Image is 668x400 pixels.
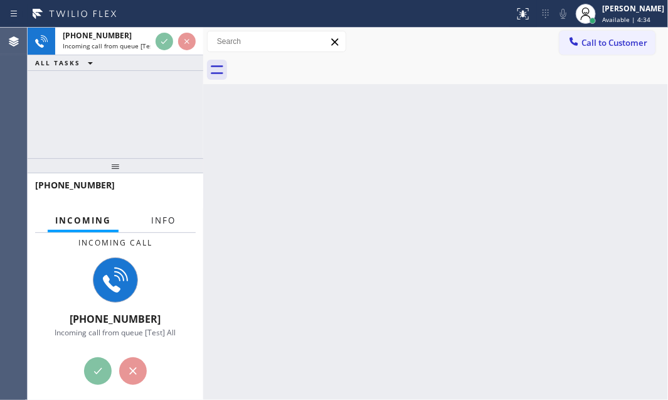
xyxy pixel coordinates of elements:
button: Accept [84,357,112,385]
button: Accept [156,33,173,50]
button: Reject [178,33,196,50]
span: [PHONE_NUMBER] [35,179,115,191]
button: Mute [554,5,572,23]
span: Call to Customer [581,37,647,48]
button: Reject [119,357,147,385]
span: Incoming call from queue [Test] All [55,327,176,338]
button: Incoming [48,208,119,233]
span: Incoming call from queue [Test] All [63,41,167,50]
span: Incoming [55,215,111,226]
span: ALL TASKS [35,58,80,67]
span: Available | 4:34 [602,15,650,24]
button: ALL TASKS [28,55,105,70]
span: [PHONE_NUMBER] [63,30,132,41]
span: Incoming call [78,237,152,248]
div: [PERSON_NAME] [602,3,664,14]
span: [PHONE_NUMBER] [70,312,161,326]
input: Search [208,31,346,51]
button: Info [144,208,183,233]
button: Call to Customer [559,31,655,55]
span: Info [151,215,176,226]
